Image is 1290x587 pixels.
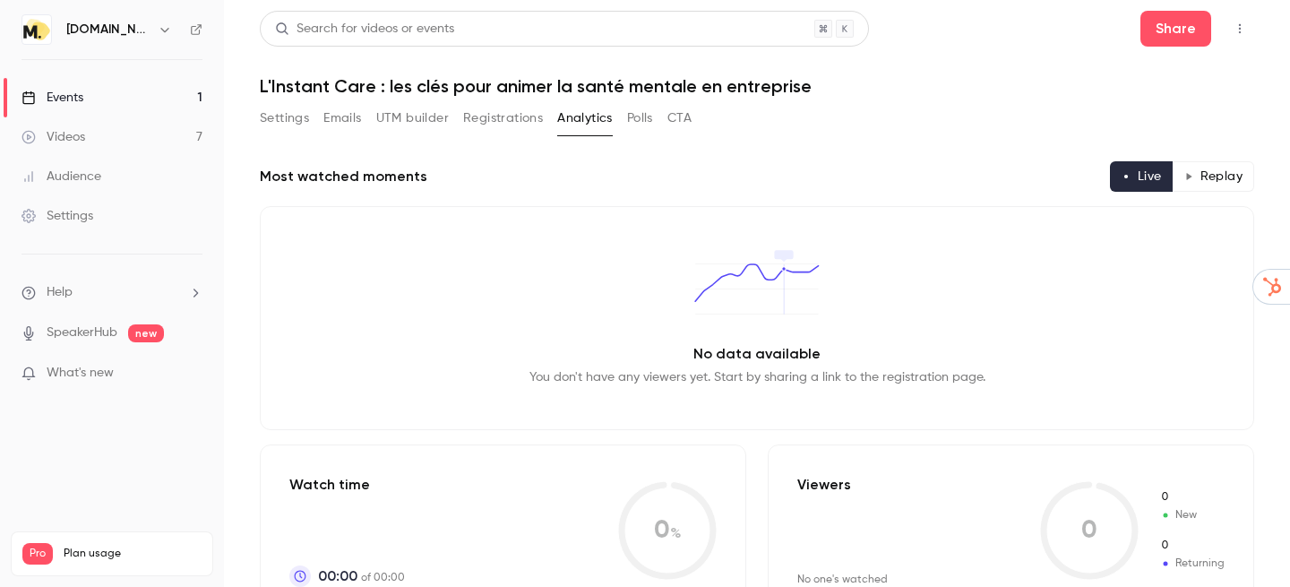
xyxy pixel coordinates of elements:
img: moka.care [22,15,51,44]
p: Viewers [797,474,851,496]
span: Returning [1160,556,1225,572]
h2: Most watched moments [260,166,427,187]
div: Settings [21,207,93,225]
button: Polls [627,104,653,133]
button: Settings [260,104,309,133]
div: Search for videos or events [275,20,454,39]
button: Live [1110,161,1174,192]
span: What's new [47,364,114,383]
button: Replay [1173,161,1254,192]
p: of 00:00 [318,565,405,587]
span: new [128,324,164,342]
div: Videos [21,128,85,146]
span: New [1160,489,1225,505]
span: Returning [1160,538,1225,554]
button: Analytics [557,104,613,133]
iframe: Noticeable Trigger [181,366,202,382]
h6: [DOMAIN_NAME] [66,21,150,39]
div: Events [21,89,83,107]
span: Plan usage [64,547,202,561]
span: 00:00 [318,565,357,587]
button: UTM builder [376,104,449,133]
li: help-dropdown-opener [21,283,202,302]
span: Pro [22,543,53,565]
button: Share [1140,11,1211,47]
span: New [1160,507,1225,523]
h1: L'Instant Care : les clés pour animer la santé mentale en entreprise [260,75,1254,97]
span: Help [47,283,73,302]
div: Audience [21,168,101,186]
button: CTA [667,104,692,133]
div: No one's watched [797,573,888,587]
p: No data available [693,343,821,365]
p: You don't have any viewers yet. Start by sharing a link to the registration page. [529,368,985,386]
a: SpeakerHub [47,324,117,342]
button: Registrations [463,104,543,133]
p: Watch time [289,474,405,496]
button: Emails [323,104,361,133]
